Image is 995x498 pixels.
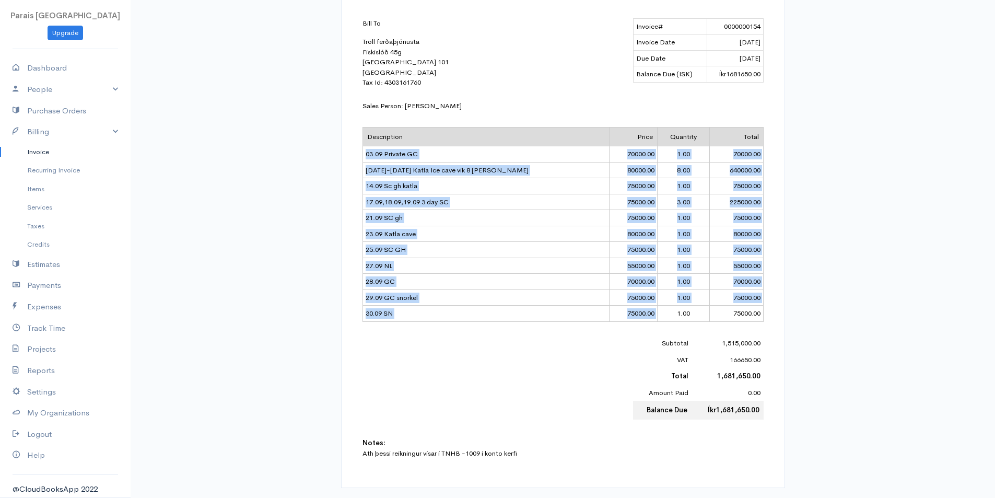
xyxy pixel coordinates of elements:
[710,226,763,242] td: 80000.00
[362,127,610,146] td: Description
[710,258,763,274] td: 55000.00
[362,438,385,447] b: Notes:
[658,162,710,178] td: 8.00
[610,226,658,242] td: 80000.00
[362,258,610,274] td: 27.09 NL
[362,18,545,88] div: Tröll ferðaþjónusta Fiskislóð 45g [GEOGRAPHIC_DATA] 101 [GEOGRAPHIC_DATA] Tax Id: 4303161760
[610,146,658,163] td: 70000.00
[710,146,763,163] td: 70000.00
[633,50,707,66] td: Due Date
[710,210,763,226] td: 75000.00
[658,242,710,258] td: 1.00
[710,178,763,194] td: 75000.00
[610,289,658,306] td: 75000.00
[658,306,710,322] td: 1.00
[710,127,763,146] td: Total
[633,34,707,51] td: Invoice Date
[610,210,658,226] td: 75000.00
[710,194,763,210] td: 225000.00
[13,483,118,495] div: @CloudBooksApp 2022
[362,289,610,306] td: 29.09 GC snorkel
[362,210,610,226] td: 21.09 SC gh
[710,162,763,178] td: 640000.00
[362,194,610,210] td: 17.09,18.09,19.09 3 day SC
[658,226,710,242] td: 1.00
[610,178,658,194] td: 75000.00
[658,178,710,194] td: 1.00
[610,306,658,322] td: 75000.00
[658,274,710,290] td: 1.00
[717,372,760,380] b: 1,681,650.00
[610,127,658,146] td: Price
[362,306,610,322] td: 30.09 SN
[362,178,610,194] td: 14.09 Sc gh katla
[610,258,658,274] td: 55000.00
[10,10,120,20] span: Parais [GEOGRAPHIC_DATA]
[658,210,710,226] td: 1.00
[671,372,688,380] b: Total
[658,258,710,274] td: 1.00
[633,385,692,401] td: Amount Paid
[707,50,763,66] td: [DATE]
[633,66,707,83] td: Balance Due (ISK)
[658,194,710,210] td: 3.00
[692,385,764,401] td: 0.00
[658,146,710,163] td: 1.00
[362,146,610,163] td: 03.09 Private GC
[610,242,658,258] td: 75000.00
[610,274,658,290] td: 70000.00
[633,335,692,352] td: Subtotal
[692,335,764,352] td: 1,515,000.00
[692,352,764,368] td: 166650.00
[362,226,610,242] td: 23.09 Katla cave
[633,18,707,34] td: Invoice#
[710,289,763,306] td: 75000.00
[362,162,610,178] td: [DATE]-[DATE] Katla Ice cave vik 8 [PERSON_NAME]
[710,274,763,290] td: 70000.00
[692,401,764,420] td: Íkr1,681,650.00
[710,306,763,322] td: 75000.00
[710,242,763,258] td: 75000.00
[362,18,545,29] p: Bill To
[658,289,710,306] td: 1.00
[658,127,710,146] td: Quantity
[707,34,763,51] td: [DATE]
[633,352,692,368] td: VAT
[362,101,764,111] div: Sales Person: [PERSON_NAME]
[707,66,763,83] td: Íkr1681650.00
[362,242,610,258] td: 25.09 SC GH
[610,194,658,210] td: 75000.00
[707,18,763,34] td: 0000000154
[362,448,764,459] p: Ath þessi reikningur vísar í TNHB -1009 í konto kerfi
[362,274,610,290] td: 28.09 GC
[48,26,83,41] a: Upgrade
[633,401,692,420] td: Balance Due
[610,162,658,178] td: 80000.00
